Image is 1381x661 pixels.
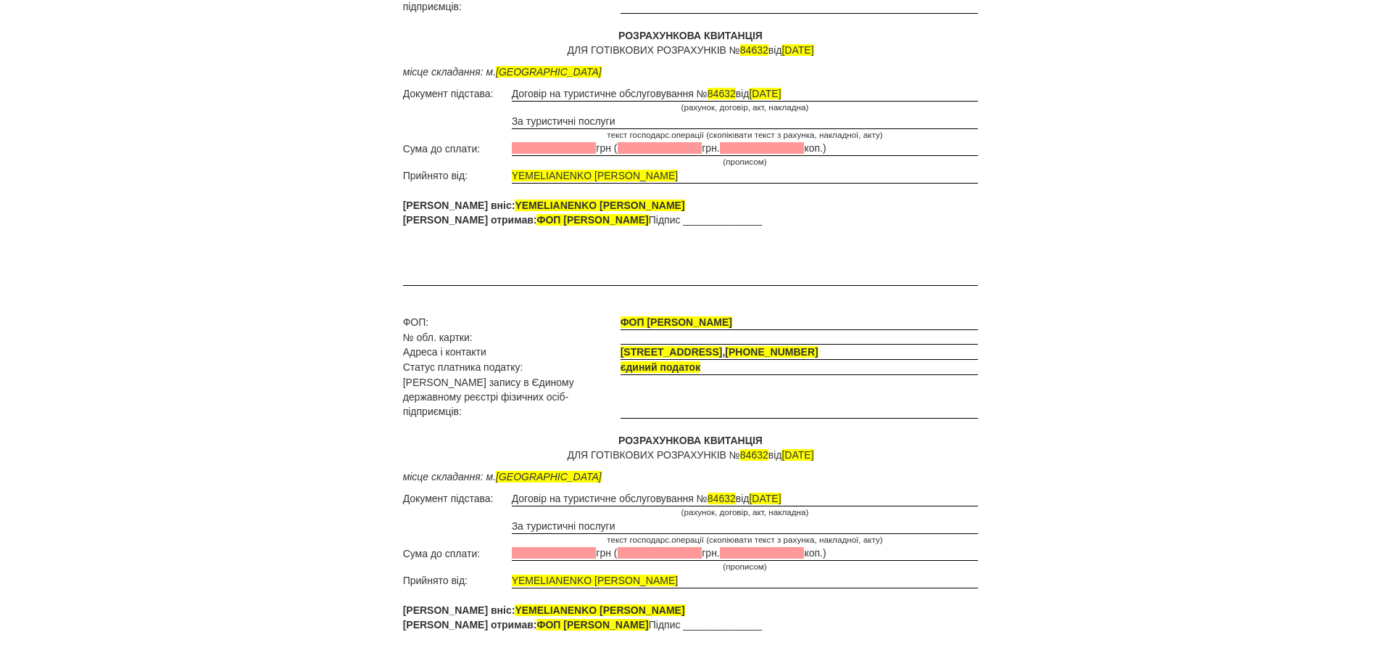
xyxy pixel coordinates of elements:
td: Адреса і контакти [403,345,621,360]
span: ФОП [PERSON_NAME] [621,316,732,328]
span: YEMELIANENKO [PERSON_NAME] [515,604,684,616]
span: ФОП [PERSON_NAME] [536,214,648,226]
td: Документ підстава: [403,491,512,506]
span: YEMELIANENKO [PERSON_NAME] [512,170,679,181]
span: [DATE] [749,88,781,99]
span: [DATE] [781,449,813,461]
span: 84632 [708,88,736,99]
td: текст господарс.операції (скопіювати текст з рахунка, накладної, акту) [512,533,979,546]
i: місце складання: м. [403,66,602,78]
b: [PERSON_NAME] отримав: [403,619,649,631]
td: Прийнято від: [403,168,512,184]
span: [GEOGRAPHIC_DATA] [496,471,602,483]
span: [STREET_ADDRESS] [621,346,723,358]
td: № обл. картки: [403,330,621,345]
td: (рахунок, договір, акт, накладна) [512,102,979,114]
span: [GEOGRAPHIC_DATA] [496,66,602,78]
span: [PHONE_NUMBER] [725,346,818,358]
td: (прописом) [512,561,979,573]
td: За туристичні послуги [512,114,979,129]
td: Договір на туристичне обслуговування № від [512,86,979,102]
td: Прийнято від: [403,573,512,588]
p: Підпис ______________ [403,603,979,632]
span: ФОП [PERSON_NAME] [536,619,648,631]
b: РОЗРАХУНКОВА КВИТАНЦІЯ [618,30,763,41]
p: ДЛЯ ГОТІВКОВИХ РОЗРАХУНКІВ № від [403,433,979,462]
span: єдиний податок [621,361,701,373]
span: 84632 [740,44,768,56]
td: (прописом) [512,156,979,168]
td: Сума до сплати: [403,546,512,561]
td: , [621,345,979,360]
b: [PERSON_NAME] отримав: [403,214,649,226]
span: YEMELIANENKO [PERSON_NAME] [512,575,679,586]
td: За туристичні послуги [512,519,979,534]
td: Документ підстава: [403,86,512,102]
td: грн ( грн. коп.) [512,546,979,561]
td: ФОП: [403,315,621,330]
b: [PERSON_NAME] вніс: [403,604,685,616]
td: (рахунок, договір, акт, накладна) [512,506,979,519]
b: [PERSON_NAME] вніс: [403,200,685,211]
td: Статус платника податку: [403,360,621,375]
td: [PERSON_NAME] запису в Єдиному державному реєстрі фізичних осіб-підприємців: [403,375,621,419]
span: [DATE] [749,493,781,504]
td: текст господарс.операції (скопіювати текст з рахунка, накладної, акту) [512,128,979,141]
i: місце складання: м. [403,471,602,483]
span: YEMELIANENKO [PERSON_NAME] [515,200,684,211]
td: Договір на туристичне обслуговування № від [512,491,979,506]
b: РОЗРАХУНКОВА КВИТАНЦІЯ [618,435,763,446]
p: Підпис ______________ [403,198,979,227]
td: Сума до сплати: [403,141,512,156]
td: грн ( грн. коп.) [512,141,979,156]
span: 84632 [740,449,768,461]
span: [DATE] [781,44,813,56]
span: 84632 [708,493,736,504]
p: ДЛЯ ГОТІВКОВИХ РОЗРАХУНКІВ № від [403,28,979,57]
